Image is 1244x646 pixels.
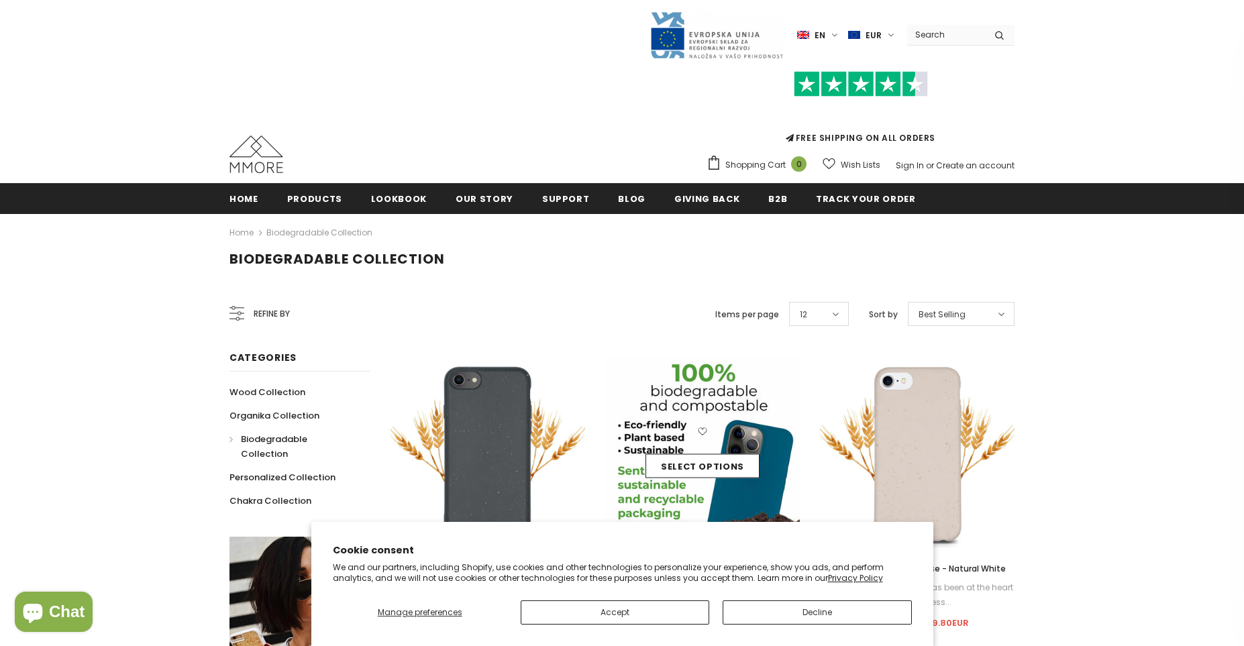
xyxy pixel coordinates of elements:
[378,606,462,618] span: Manage preferences
[926,160,934,171] span: or
[229,427,356,466] a: Biodegradable Collection
[229,489,311,513] a: Chakra Collection
[618,183,645,213] a: Blog
[229,225,254,241] a: Home
[229,386,305,398] span: Wood Collection
[707,77,1015,144] span: FREE SHIPPING ON ALL ORDERS
[229,471,335,484] span: Personalized Collection
[794,71,928,97] img: Trust Pilot Stars
[287,183,342,213] a: Products
[287,193,342,205] span: Products
[229,136,283,173] img: MMORE Cases
[907,25,984,44] input: Search Site
[816,183,915,213] a: Track your order
[707,97,1015,131] iframe: Customer reviews powered by Trustpilot
[542,193,590,205] span: support
[254,307,290,321] span: Refine by
[800,308,807,321] span: 12
[650,29,784,40] a: Javni Razpis
[791,156,807,172] span: 0
[936,160,1015,171] a: Create an account
[333,543,912,557] h2: Cookie consent
[674,193,739,205] span: Giving back
[229,466,335,489] a: Personalized Collection
[866,29,882,42] span: EUR
[542,183,590,213] a: support
[715,308,779,321] label: Items per page
[521,600,709,625] button: Accept
[456,193,513,205] span: Our Story
[229,409,319,422] span: Organika Collection
[456,183,513,213] a: Our Story
[371,183,427,213] a: Lookbook
[723,600,911,625] button: Decline
[332,600,507,625] button: Manage preferences
[229,380,305,404] a: Wood Collection
[229,193,258,205] span: Home
[823,153,880,176] a: Wish Lists
[725,158,786,172] span: Shopping Cart
[645,454,760,478] a: Select options
[266,227,372,238] a: Biodegradable Collection
[241,433,307,460] span: Biodegradable Collection
[229,404,319,427] a: Organika Collection
[333,562,912,583] p: We and our partners, including Shopify, use cookies and other technologies to personalize your ex...
[229,250,445,268] span: Biodegradable Collection
[650,11,784,60] img: Javni Razpis
[815,29,825,42] span: en
[828,572,883,584] a: Privacy Policy
[768,183,787,213] a: B2B
[841,158,880,172] span: Wish Lists
[618,193,645,205] span: Blog
[371,193,427,205] span: Lookbook
[229,494,311,507] span: Chakra Collection
[919,308,966,321] span: Best Selling
[707,155,813,175] a: Shopping Cart 0
[797,30,809,41] img: i-lang-1.png
[768,193,787,205] span: B2B
[229,351,297,364] span: Categories
[229,183,258,213] a: Home
[605,357,800,551] img: Biodegradable phone case - Deep Sea Blue
[11,592,97,635] inbox-online-store-chat: Shopify online store chat
[674,183,739,213] a: Giving back
[816,193,915,205] span: Track your order
[921,616,969,629] span: €19.80EUR
[869,308,898,321] label: Sort by
[896,160,924,171] a: Sign In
